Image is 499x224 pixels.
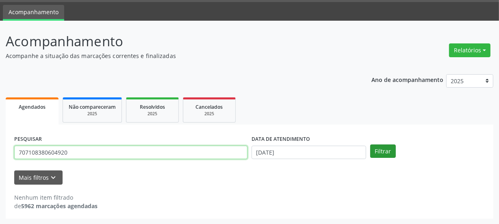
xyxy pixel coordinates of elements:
div: de [14,202,98,210]
input: Selecione um intervalo [252,146,366,159]
button: Filtrar [370,144,396,158]
label: DATA DE ATENDIMENTO [252,133,310,146]
input: Nome, CNS [14,146,247,159]
p: Acompanhamento [6,31,347,52]
span: Não compareceram [69,103,116,110]
button: Relatórios [449,43,490,57]
label: PESQUISAR [14,133,42,146]
a: Acompanhamento [3,5,64,21]
div: 2025 [69,111,116,117]
div: Nenhum item filtrado [14,193,98,202]
p: Acompanhe a situação das marcações correntes e finalizadas [6,52,347,60]
span: Agendados [19,103,46,110]
button: Mais filtroskeyboard_arrow_down [14,170,63,185]
p: Ano de acompanhamento [371,74,443,84]
span: Cancelados [196,103,223,110]
div: 2025 [189,111,230,117]
i: keyboard_arrow_down [49,173,58,182]
strong: 5962 marcações agendadas [21,202,98,210]
span: Resolvidos [140,103,165,110]
div: 2025 [132,111,173,117]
